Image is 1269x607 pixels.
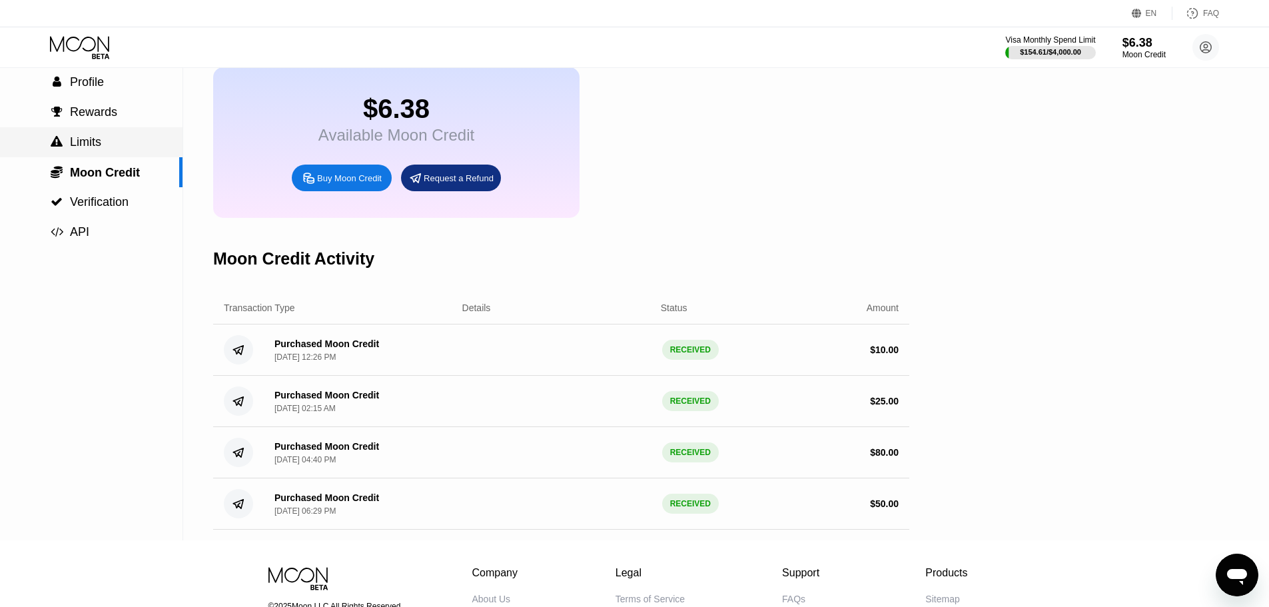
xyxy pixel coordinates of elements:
div:  [50,136,63,148]
div: Products [925,567,967,579]
div: Support [782,567,828,579]
div:  [50,196,63,208]
div:  [50,165,63,179]
span: Profile [70,75,104,89]
span: Moon Credit [70,166,140,179]
span: API [70,225,89,239]
div: Sitemap [925,594,959,604]
div: [DATE] 04:40 PM [274,455,336,464]
div: Moon Credit [1122,50,1166,59]
div: Moon Credit Activity [213,249,374,269]
span:  [51,106,63,118]
div:  [50,106,63,118]
div: Purchased Moon Credit [274,338,379,349]
div: $6.38 [1122,36,1166,50]
div: Purchased Moon Credit [274,492,379,503]
span: Verification [70,195,129,209]
div: Available Moon Credit [318,126,474,145]
div: $ 10.00 [870,344,899,355]
span:  [53,76,61,88]
div: Terms of Service [616,594,685,604]
div: Amount [867,303,899,313]
div: $ 80.00 [870,447,899,458]
div: About Us [472,594,511,604]
div: EN [1132,7,1172,20]
span: Limits [70,135,101,149]
div: $ 50.00 [870,498,899,509]
div: RECEIVED [662,391,719,411]
span:  [51,196,63,208]
div: RECEIVED [662,442,719,462]
div: $154.61 / $4,000.00 [1020,48,1081,56]
div: Visa Monthly Spend Limit [1005,35,1095,45]
div: $ 25.00 [870,396,899,406]
div: Request a Refund [401,165,501,191]
div: Transaction Type [224,303,295,313]
div:  [50,76,63,88]
div: FAQs [782,594,805,604]
div: Buy Moon Credit [317,173,382,184]
div: FAQ [1203,9,1219,18]
div: Buy Moon Credit [292,165,392,191]
iframe: Button to launch messaging window [1216,554,1258,596]
div: Purchased Moon Credit [274,390,379,400]
div: $6.38Moon Credit [1122,36,1166,59]
div: [DATE] 06:29 PM [274,506,336,516]
div: Status [661,303,687,313]
div: [DATE] 12:26 PM [274,352,336,362]
span:  [51,226,63,238]
div: Legal [616,567,685,579]
div: Purchased Moon Credit [274,441,379,452]
span:  [51,136,63,148]
div: Visa Monthly Spend Limit$154.61/$4,000.00 [1005,35,1095,59]
div: RECEIVED [662,494,719,514]
div: Request a Refund [424,173,494,184]
div: [DATE] 02:15 AM [274,404,336,413]
div: EN [1146,9,1157,18]
div: Details [462,303,491,313]
div:  [50,226,63,238]
span: Rewards [70,105,117,119]
div: FAQ [1172,7,1219,20]
div: Company [472,567,518,579]
div: $6.38 [318,94,474,124]
div: RECEIVED [662,340,719,360]
span:  [51,165,63,179]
